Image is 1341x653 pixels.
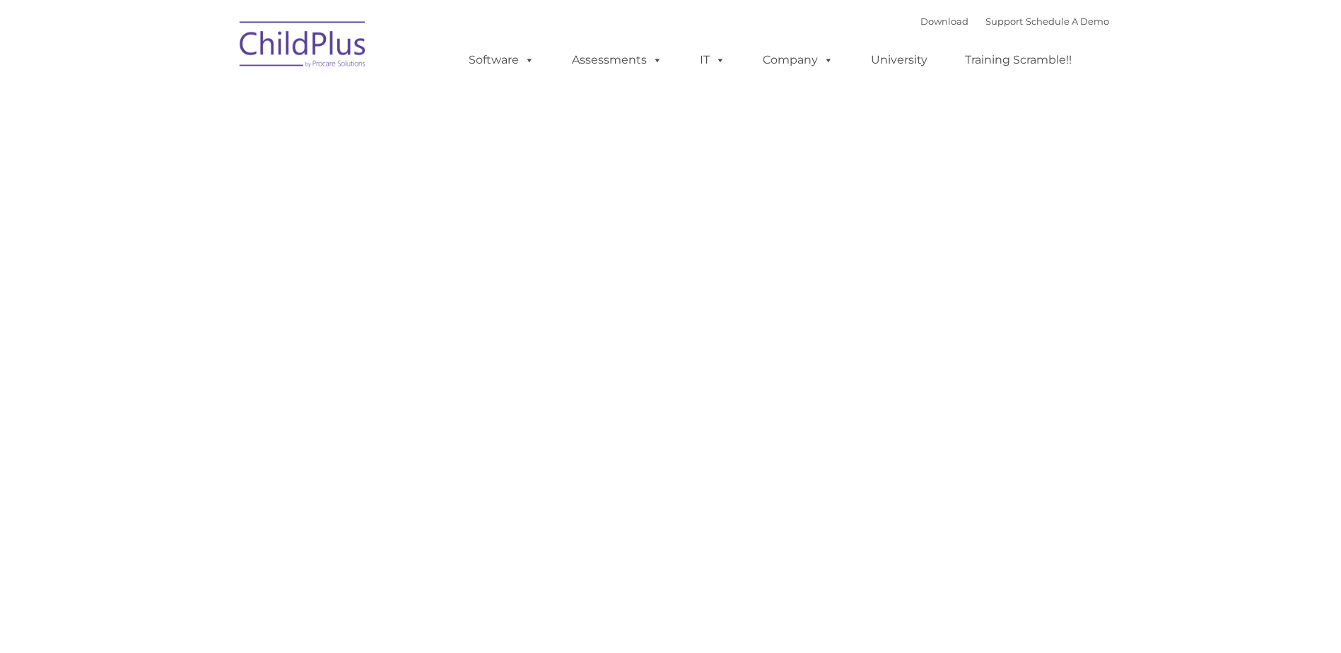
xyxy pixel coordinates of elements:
[951,46,1086,74] a: Training Scramble!!
[985,16,1023,27] a: Support
[558,46,677,74] a: Assessments
[455,46,549,74] a: Software
[749,46,848,74] a: Company
[1026,16,1109,27] a: Schedule A Demo
[686,46,739,74] a: IT
[857,46,942,74] a: University
[233,11,374,82] img: ChildPlus by Procare Solutions
[920,16,968,27] a: Download
[920,16,1109,27] font: |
